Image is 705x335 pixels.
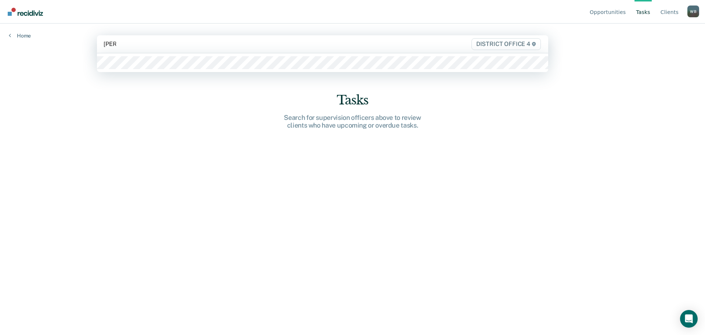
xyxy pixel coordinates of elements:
[680,310,698,328] div: Open Intercom Messenger
[471,38,541,50] span: DISTRICT OFFICE 4
[687,6,699,17] button: Profile dropdown button
[235,114,470,129] div: Search for supervision officers above to review clients who have upcoming or overdue tasks.
[235,93,470,108] div: Tasks
[687,6,699,17] div: W B
[8,8,43,16] img: Recidiviz
[9,32,31,39] a: Home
